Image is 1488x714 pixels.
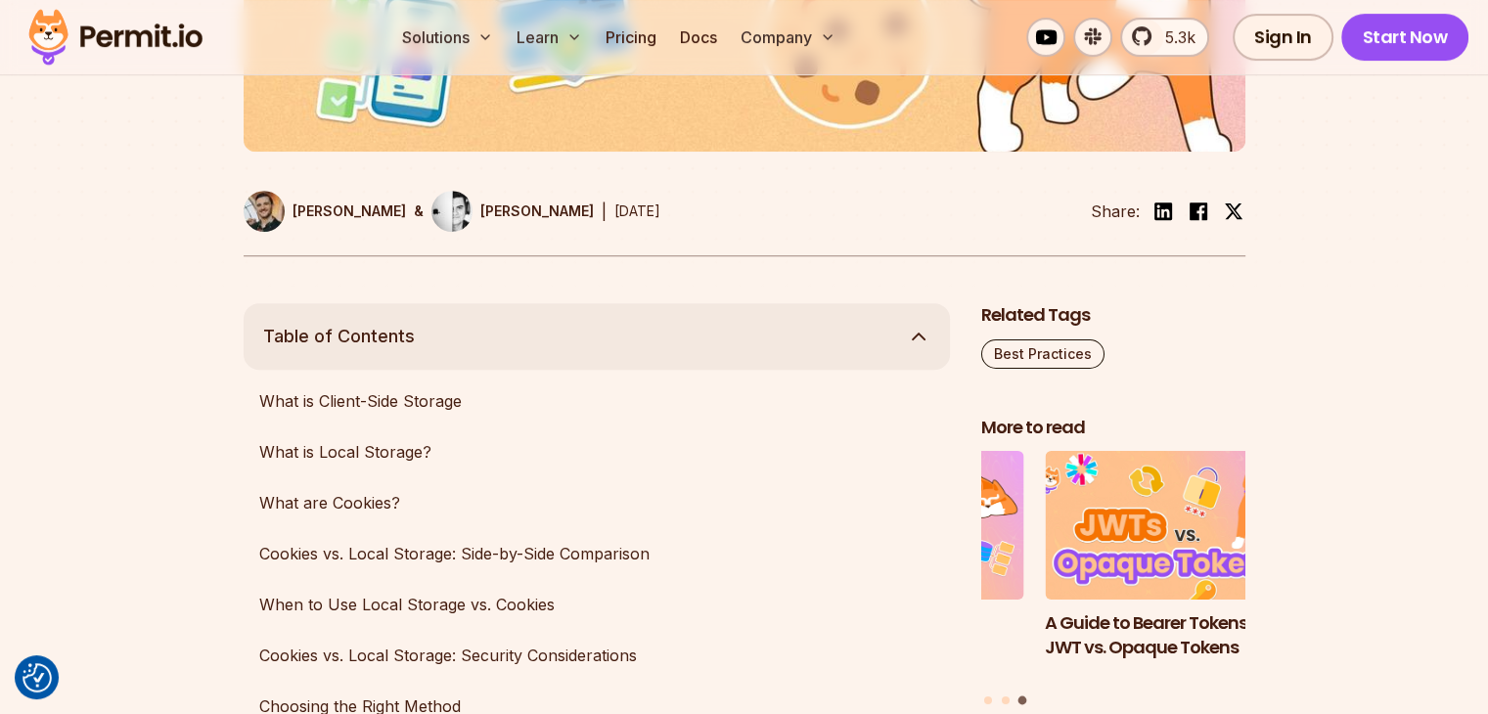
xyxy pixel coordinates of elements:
h2: More to read [981,416,1245,440]
img: Permit logo [20,4,211,70]
li: Share: [1091,200,1140,223]
img: Revisit consent button [23,663,52,692]
a: 5.3k [1120,18,1209,57]
span: Table of Contents [263,323,415,350]
a: Pricing [598,18,664,57]
li: 3 of 3 [1045,451,1309,684]
img: linkedin [1151,200,1175,223]
a: What is Client-Side Storage [244,381,950,421]
a: Cookies vs. Local Storage: Security Considerations [244,636,950,675]
a: When to Use Local Storage vs. Cookies [244,585,950,624]
h2: Related Tags [981,303,1245,328]
img: A Guide to Bearer Tokens: JWT vs. Opaque Tokens [1045,451,1309,600]
img: twitter [1224,201,1243,221]
a: Docs [672,18,725,57]
img: Policy-Based Access Control (PBAC) Isn’t as Great as You Think [760,451,1024,600]
img: Daniel Bass [244,191,285,232]
a: A Guide to Bearer Tokens: JWT vs. Opaque TokensA Guide to Bearer Tokens: JWT vs. Opaque Tokens [1045,451,1309,684]
span: 5.3k [1153,25,1195,49]
button: Learn [509,18,590,57]
p: & [414,201,424,221]
button: Solutions [394,18,501,57]
button: Table of Contents [244,303,950,370]
a: [PERSON_NAME] [244,191,406,232]
a: Best Practices [981,339,1105,369]
button: Consent Preferences [23,663,52,692]
time: [DATE] [614,202,660,219]
li: 2 of 3 [760,451,1024,684]
h3: Policy-Based Access Control (PBAC) Isn’t as Great as You Think [760,611,1024,684]
div: | [602,200,607,223]
button: Company [733,18,843,57]
a: Sign In [1233,14,1333,61]
p: [PERSON_NAME] [480,201,594,221]
button: Go to slide 2 [1002,696,1010,704]
a: Start Now [1341,14,1469,61]
p: [PERSON_NAME] [293,201,406,221]
h3: A Guide to Bearer Tokens: JWT vs. Opaque Tokens [1045,611,1309,660]
img: Filip Grebowski [431,191,473,232]
div: Posts [981,451,1245,707]
a: What are Cookies? [244,483,950,522]
img: facebook [1187,200,1210,223]
button: Go to slide 1 [984,696,992,704]
button: Go to slide 3 [1018,696,1027,705]
a: What is Local Storage? [244,432,950,471]
a: Cookies vs. Local Storage: Side-by-Side Comparison [244,534,950,573]
a: [PERSON_NAME] [431,191,594,232]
